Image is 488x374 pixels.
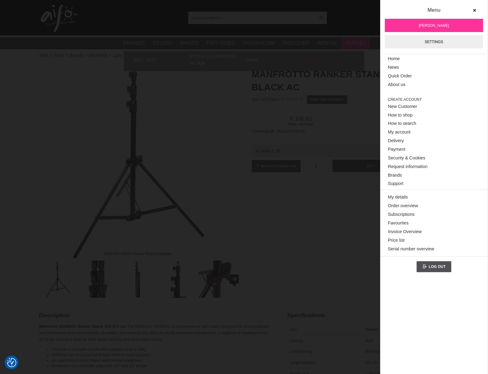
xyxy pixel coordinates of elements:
[252,160,301,172] a: Product question
[388,162,480,171] a: Request information
[388,119,480,128] a: How to search
[388,219,480,228] a: Favourites
[388,102,480,111] a: New Customer
[267,129,274,134] span: EUR
[252,122,351,126] span: Price, VAT excl.
[65,52,68,59] span: >
[282,39,310,47] a: Discover
[280,97,303,103] div: Customer rating: 0
[388,202,480,210] a: Order overview
[206,39,235,47] a: Pro Video
[272,149,274,153] span: 3
[133,51,186,68] a: Sell Out
[388,111,480,119] a: How to shop
[388,145,480,154] a: Payment
[388,228,480,236] a: Invoice Overview
[50,52,52,59] span: >
[274,129,295,134] span: - Discount %
[287,312,449,319] h2: Specifications
[230,274,239,284] button: Next
[7,358,16,367] img: Revisit consent button
[51,363,272,369] li: Removable and reversible spigot with 3/8'' and 1/4'' thread
[388,154,480,162] a: Security & Cookies
[252,115,351,122] span: 100.61
[41,5,78,32] img: logo.png
[39,312,272,319] h2: Description
[199,261,236,298] img: Kan belastas upp till 10 kg
[275,149,281,153] i: In stock
[388,137,480,145] a: Delivery
[243,39,274,47] a: Workflow
[290,327,297,332] span: Size
[388,55,480,63] a: Home
[388,245,480,253] a: Serial number overview
[51,352,272,358] li: 1005BAC can be connected to each other for easy transport
[365,349,396,354] span: [PERSON_NAME]
[180,39,199,47] a: Photo
[54,52,64,59] a: Shop
[152,39,172,47] a: Studio
[295,129,305,134] span: 10.00
[351,115,449,122] span: 111.79
[365,327,378,332] span: Medium
[252,129,267,134] span: Currency
[302,51,355,68] a: Deals
[70,52,83,59] a: Brands
[123,39,145,47] a: Brands
[51,358,272,363] li: Air cushioning protects fingers and mounted equipment
[39,52,48,59] a: Start
[290,339,303,343] span: Låsning
[351,122,449,126] span: RRP, VAT excl.
[365,360,377,365] span: 101 cm
[290,349,312,354] span: Luftdämpning
[388,171,480,180] a: Brands
[388,80,480,89] a: About us
[188,13,315,22] input: Search products ...
[388,97,480,102] span: Create account
[159,261,196,298] img: Robust stativ med kraftiga detaljer
[256,149,271,153] span: In Stock
[39,324,127,329] strong: Manfrotto 1005BAC Ranker Stand 118-273 cm.
[385,35,483,48] a: Settings
[388,210,480,219] a: Subscriptions
[85,52,87,59] span: >
[39,323,272,343] p: The Manfrotto 1005BAC is a professional light stand designed for photographers and filmmakers who...
[388,72,480,80] a: Quick Order
[99,248,177,259] div: Manfrotto 1005B Ranker Belysningsstativ
[388,128,480,137] a: My account
[40,261,77,298] img: Manfrotto 1005B Ranker Belysningsstativ
[388,179,480,188] a: Support
[39,62,236,259] img: Manfrotto 1005B Ranker Belysningsstativ
[332,160,411,172] a: Buy
[417,261,452,272] a: Log out
[252,68,449,94] h1: Manfrotto Ranker Stand 118-273cm Black AC
[429,265,446,269] span: Log out
[307,95,348,104] a: Rate this product
[246,51,299,68] a: Used
[388,63,480,72] a: News
[388,193,480,202] a: My details
[252,97,280,102] span: MA-1005BAC
[419,23,449,28] span: [PERSON_NAME]
[113,52,137,59] a: Light Stands
[365,339,373,343] span: Vred
[108,52,111,59] span: >
[290,360,316,365] span: Längd transport
[89,52,107,59] a: Manfrotto
[7,357,16,368] button: Consent Preferences
[51,347,272,352] li: 3-section- 2 raiseable stands with a payload of up to 10kg
[119,261,157,298] img: Kompakt transportstorlek endast 100cm
[389,6,478,19] div: Menu
[317,39,338,47] a: Rental
[388,236,480,245] a: Price list
[345,39,366,47] a: Outlet
[189,51,243,68] a: Stock Clearance Filter
[79,261,117,298] img: Manfrotto 1005BAC är stackbar, förenklar transport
